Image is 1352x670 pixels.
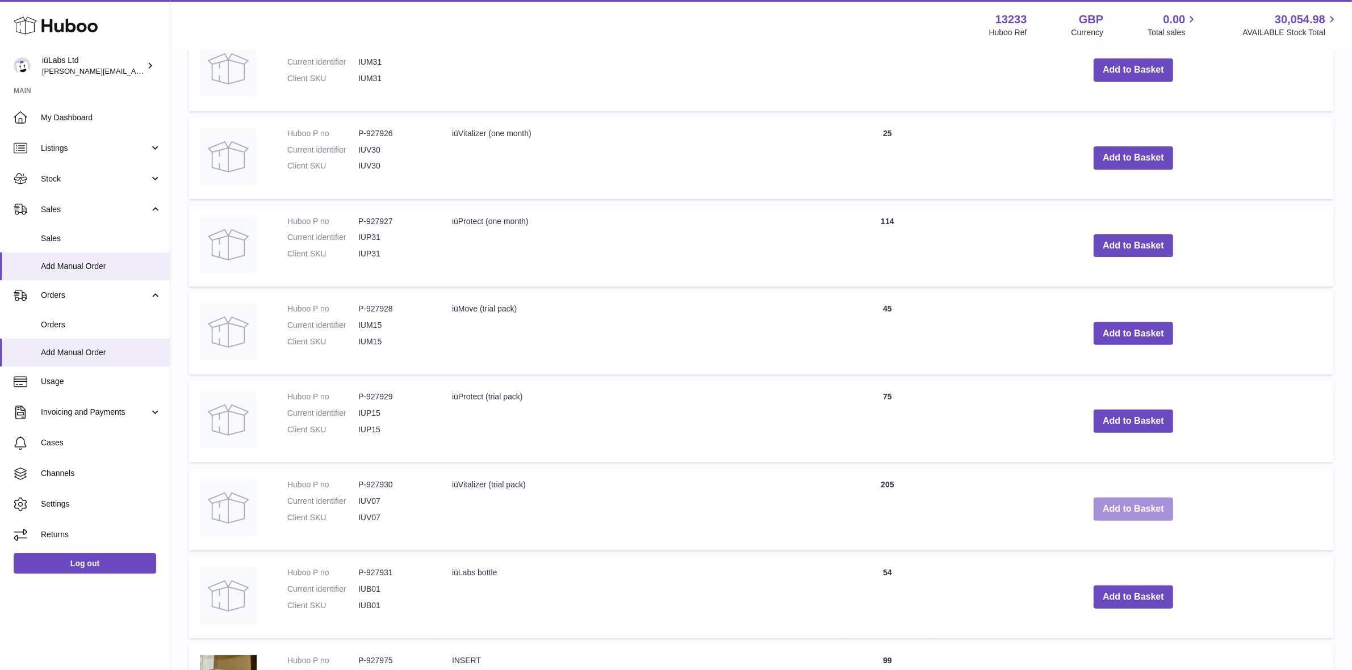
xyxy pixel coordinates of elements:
dt: Current identifier [287,408,358,419]
span: Stock [41,174,149,184]
dd: P-927929 [358,391,429,402]
img: iüVitalizer (trial pack) [200,479,257,536]
span: Channels [41,468,161,479]
a: 30,054.98 AVAILABLE Stock Total [1242,12,1338,38]
dt: Current identifier [287,584,358,595]
span: Sales [41,204,149,215]
dd: P-927930 [358,479,429,490]
dd: IUV07 [358,496,429,507]
td: iüVitalizer (trial pack) [441,468,842,550]
img: iüLabs bottle [200,567,257,624]
dd: IUM15 [358,336,429,347]
td: 114 [842,205,933,287]
span: Returns [41,529,161,540]
dt: Huboo P no [287,479,358,490]
span: AVAILABLE Stock Total [1242,27,1338,38]
dd: IUP15 [358,424,429,435]
strong: 13233 [995,12,1027,27]
dt: Current identifier [287,232,358,243]
span: Orders [41,290,149,301]
dt: Huboo P no [287,391,358,402]
dd: P-927928 [358,304,429,314]
img: iüProtect (trial pack) [200,391,257,448]
dd: P-927931 [358,567,429,578]
td: 75 [842,380,933,462]
button: Add to Basket [1094,234,1173,258]
dd: IUB01 [358,600,429,611]
dd: P-927975 [358,655,429,666]
dd: IUM31 [358,57,429,68]
dd: P-927927 [358,216,429,227]
span: Settings [41,499,161,509]
td: 25 [842,117,933,199]
dt: Current identifier [287,57,358,68]
img: iüVitalizer (one month) [200,128,257,185]
span: Usage [41,376,161,387]
button: Add to Basket [1094,146,1173,170]
td: iüLabs bottle [441,556,842,638]
dt: Huboo P no [287,216,358,227]
strong: GBP [1079,12,1103,27]
img: iüProtect (one month) [200,216,257,273]
a: Log out [14,553,156,574]
td: iüProtect (one month) [441,205,842,287]
span: My Dashboard [41,112,161,123]
span: Cases [41,437,161,448]
span: Invoicing and Payments [41,407,149,418]
span: Add Manual Order [41,347,161,358]
dt: Current identifier [287,320,358,331]
span: Add Manual Order [41,261,161,272]
dd: IUM31 [358,73,429,84]
span: Sales [41,233,161,244]
div: Currency [1071,27,1104,38]
dd: IUM15 [358,320,429,331]
dd: IUP31 [358,248,429,259]
dt: Client SKU [287,336,358,347]
span: Total sales [1148,27,1198,38]
td: 45 [842,292,933,374]
td: iüMove (trial pack) [441,292,842,374]
dt: Current identifier [287,496,358,507]
dd: IUP15 [358,408,429,419]
dt: Client SKU [287,73,358,84]
dt: Client SKU [287,600,358,611]
img: iüMove (one month) [200,40,257,97]
dt: Client SKU [287,248,358,259]
dt: Client SKU [287,512,358,523]
td: 205 [842,468,933,550]
td: 54 [842,556,933,638]
span: 0.00 [1163,12,1186,27]
td: 141 [842,29,933,111]
td: iüProtect (trial pack) [441,380,842,462]
button: Add to Basket [1094,58,1173,82]
button: Add to Basket [1094,322,1173,345]
dt: Huboo P no [287,655,358,666]
dd: P-927926 [358,128,429,139]
dt: Client SKU [287,161,358,171]
img: annunziata@iulabs.co [14,57,31,74]
div: Huboo Ref [989,27,1027,38]
td: iüVitalizer (one month) [441,117,842,199]
div: iüLabs Ltd [42,55,144,77]
dd: IUB01 [358,584,429,595]
dt: Client SKU [287,424,358,435]
dt: Huboo P no [287,128,358,139]
dt: Huboo P no [287,567,358,578]
dd: IUV30 [358,161,429,171]
dd: IUP31 [358,232,429,243]
a: 0.00 Total sales [1148,12,1198,38]
span: Orders [41,319,161,330]
dt: Huboo P no [287,304,358,314]
span: [PERSON_NAME][EMAIL_ADDRESS][DOMAIN_NAME] [42,66,228,75]
img: iüMove (trial pack) [200,304,257,360]
td: iüMove (one month) [441,29,842,111]
dd: IUV30 [358,145,429,155]
button: Add to Basket [1094,498,1173,521]
button: Add to Basket [1094,410,1173,433]
dt: Current identifier [287,145,358,155]
span: Listings [41,143,149,154]
dd: IUV07 [358,512,429,523]
span: 30,054.98 [1275,12,1325,27]
button: Add to Basket [1094,585,1173,609]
